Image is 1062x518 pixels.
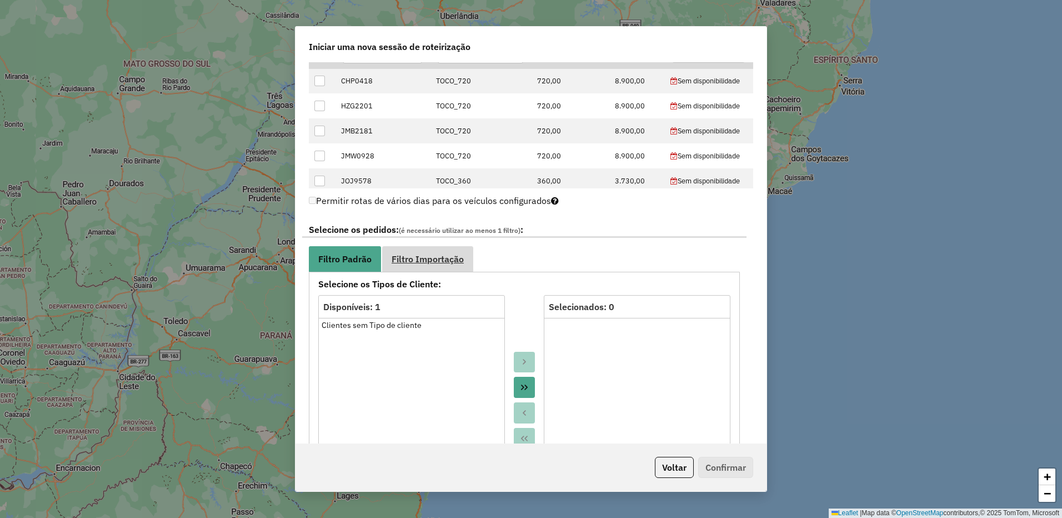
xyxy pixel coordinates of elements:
[670,103,678,110] i: 'Roteirizador.NaoPossuiAgenda' | translate
[514,377,535,398] button: Move All to Target
[1044,470,1051,484] span: +
[531,93,609,118] td: 720,00
[549,300,725,313] div: Selecionados: 0
[1039,469,1055,485] a: Zoom in
[430,68,531,93] td: TOCO_720
[335,168,430,193] td: JOJ9578
[1044,486,1051,500] span: −
[302,223,747,238] label: Selecione os pedidos: :
[335,68,430,93] td: CHP0418
[670,153,678,160] i: 'Roteirizador.NaoPossuiAgenda' | translate
[655,457,694,478] button: Voltar
[670,126,747,136] div: Sem disponibilidade
[670,78,678,85] i: 'Roteirizador.NaoPossuiAgenda' | translate
[309,190,559,211] label: Permitir rotas de vários dias para os veículos configurados
[609,118,664,143] td: 8.900,00
[309,197,316,204] input: Permitir rotas de vários dias para os veículos configurados
[531,168,609,193] td: 360,00
[670,176,747,186] div: Sem disponibilidade
[896,509,944,517] a: OpenStreetMap
[831,509,858,517] a: Leaflet
[670,128,678,135] i: 'Roteirizador.NaoPossuiAgenda' | translate
[323,300,500,313] div: Disponíveis: 1
[392,255,464,263] span: Filtro Importação
[318,255,372,263] span: Filtro Padrão
[670,178,678,185] i: 'Roteirizador.NaoPossuiAgenda' | translate
[1039,485,1055,502] a: Zoom out
[609,93,664,118] td: 8.900,00
[531,118,609,143] td: 720,00
[335,118,430,143] td: JMB2181
[531,143,609,168] td: 720,00
[551,196,559,205] i: Selecione pelo menos um veículo
[670,151,747,161] div: Sem disponibilidade
[399,226,520,235] span: (é necessário utilizar ao menos 1 filtro)
[609,68,664,93] td: 8.900,00
[312,277,737,291] strong: Selecione os Tipos de Cliente:
[670,101,747,111] div: Sem disponibilidade
[829,509,1062,518] div: Map data © contributors,© 2025 TomTom, Microsoft
[531,68,609,93] td: 720,00
[335,93,430,118] td: HZG2201
[670,76,747,86] div: Sem disponibilidade
[322,320,502,331] div: Clientes sem Tipo de cliente
[335,143,430,168] td: JMW0928
[309,40,470,53] span: Iniciar uma nova sessão de roteirização
[860,509,861,517] span: |
[430,118,531,143] td: TOCO_720
[430,93,531,118] td: TOCO_720
[609,168,664,193] td: 3.730,00
[430,143,531,168] td: TOCO_720
[430,168,531,193] td: TOCO_360
[609,143,664,168] td: 8.900,00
